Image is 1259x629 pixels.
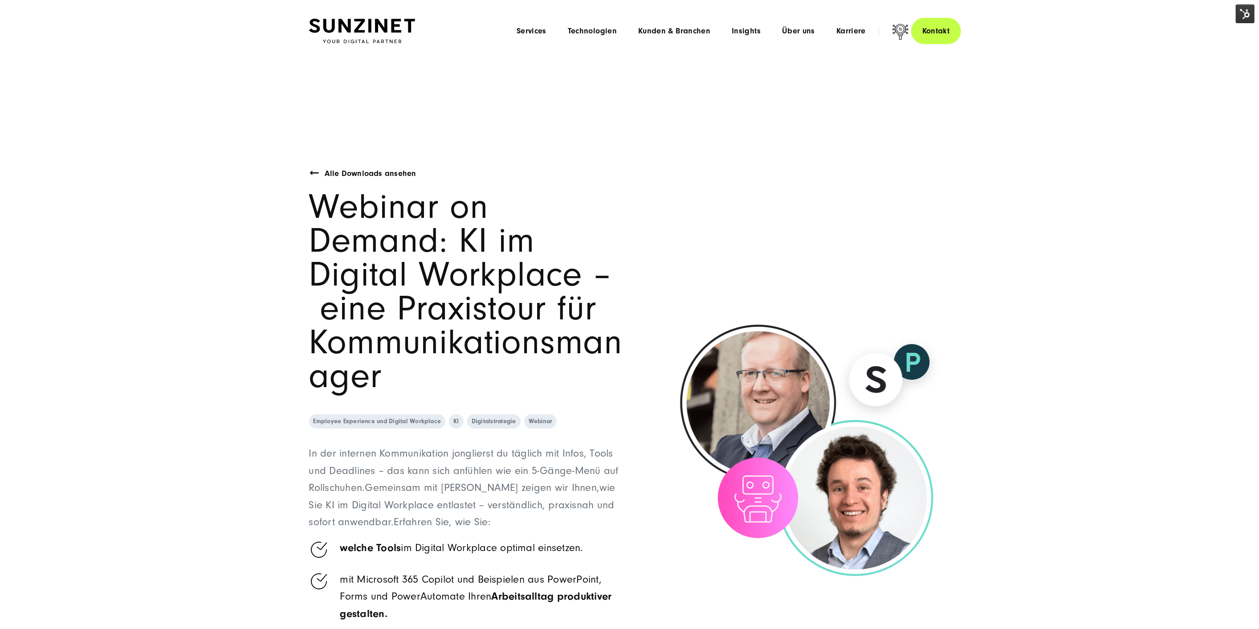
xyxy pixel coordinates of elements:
[340,590,612,619] strong: Arbeitsalltag produktiver gestalten.
[340,573,612,620] span: mit Microsoft 365 Copilot und Beispielen aus PowerPoint, Forms und PowerAutomate Ihren
[309,539,623,556] li: im Digital Workplace optimal einsetzen.
[309,187,623,396] span: Webinar on Demand: KI im Digital Workplace – eine Praxistour für Kommunikationsmanager
[782,27,815,36] a: Über uns
[394,516,491,528] span: Erfahren Sie, wie Sie:
[325,169,416,178] span: Alle Downloads ansehen
[309,445,623,531] p: In der internen Kommunikation jonglierst du täglich mit Infos, Tools und Deadlines – das kann sic...
[911,18,961,44] a: Kontakt
[365,482,599,494] span: Gemeinsam mit [PERSON_NAME] zeigen wir Ihnen,
[449,414,463,429] a: KI
[309,19,415,44] img: SUNZINET Full Service Digital Agentur
[836,27,866,36] a: Karriere
[732,27,761,36] a: Insights
[467,414,521,429] a: Digitalstrategie
[568,27,617,36] a: Technologien
[638,27,710,36] a: Kunden & Branchen
[517,27,546,36] a: Services
[309,414,446,429] a: Employee Experience und Digital Workplace
[340,542,401,554] strong: welche Tools
[1236,4,1255,23] img: HubSpot Tools-Menüschalter
[325,167,416,180] a: Alle Downloads ansehen
[524,414,557,429] a: Webinar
